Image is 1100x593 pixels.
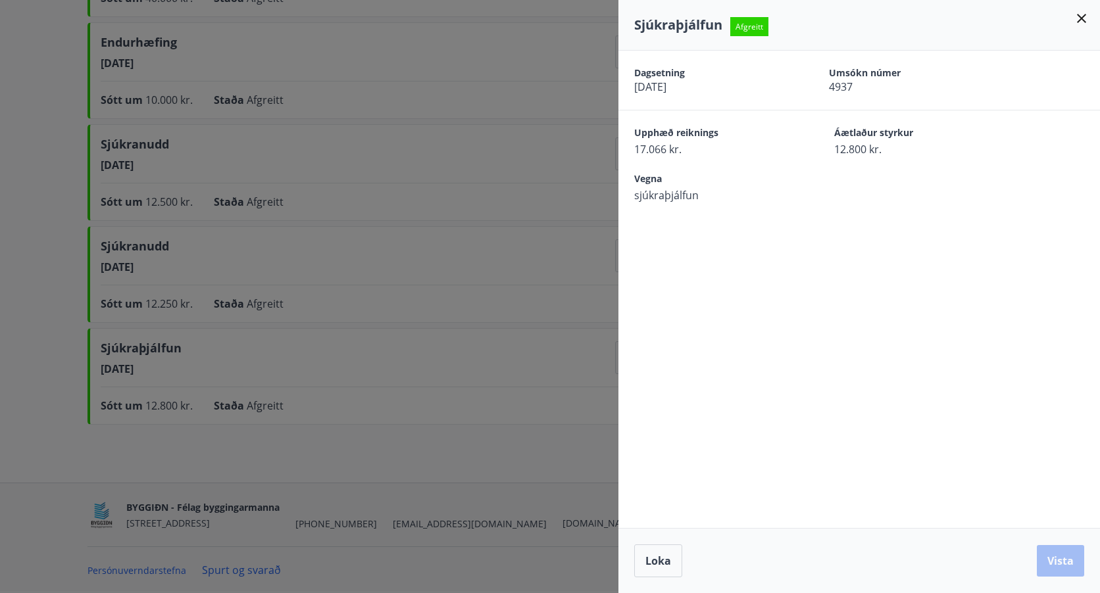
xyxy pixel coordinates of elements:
[634,66,783,80] span: Dagsetning
[829,66,978,80] span: Umsókn númer
[634,172,788,188] span: Vegna
[634,16,722,34] span: Sjúkraþjálfun
[829,80,978,94] span: 4937
[634,80,783,94] span: [DATE]
[634,126,788,142] span: Upphæð reiknings
[834,142,988,156] span: 12.800 kr.
[634,544,682,577] button: Loka
[834,126,988,142] span: Áætlaður styrkur
[645,554,671,568] span: Loka
[730,17,768,36] span: Afgreitt
[634,142,788,156] span: 17.066 kr.
[634,188,788,202] span: sjúkraþjálfun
